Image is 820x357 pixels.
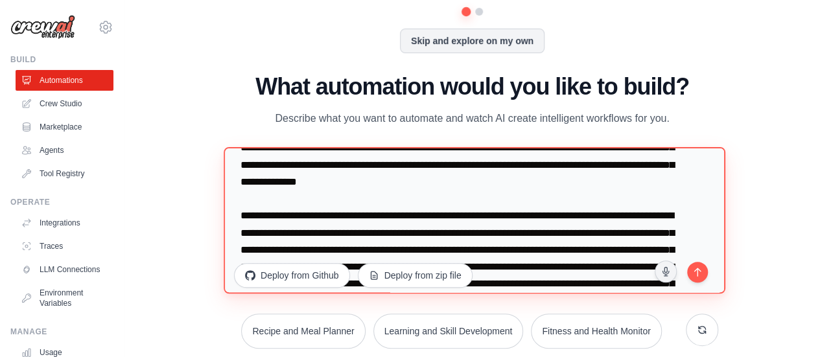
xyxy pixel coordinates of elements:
button: Skip and explore on my own [400,29,545,53]
a: Automations [16,70,113,91]
a: Integrations [16,213,113,233]
a: Crew Studio [16,93,113,114]
a: Agents [16,140,113,161]
a: Environment Variables [16,282,113,314]
div: Manage [10,327,113,337]
a: Marketplace [16,117,113,137]
a: LLM Connections [16,259,113,280]
h1: What automation would you like to build? [226,74,718,100]
button: Deploy from zip file [358,263,473,288]
p: Describe what you want to automate and watch AI create intelligent workflows for you. [255,110,690,127]
img: Logo [10,15,75,40]
div: Build [10,54,113,65]
a: Tool Registry [16,163,113,184]
button: Learning and Skill Development [373,314,524,349]
a: Traces [16,236,113,257]
button: Recipe and Meal Planner [241,314,365,349]
button: Fitness and Health Monitor [531,314,661,349]
div: Operate [10,197,113,207]
button: Deploy from Github [234,263,350,288]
